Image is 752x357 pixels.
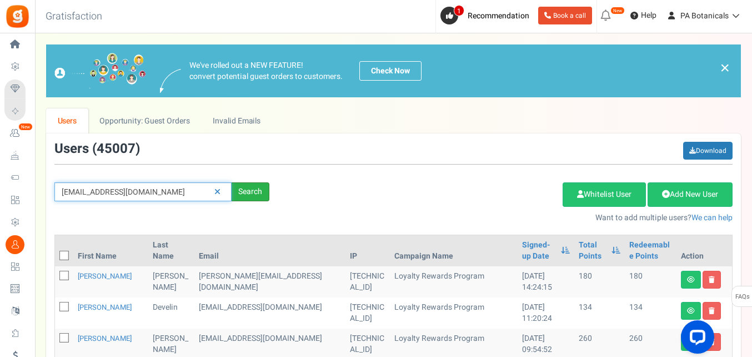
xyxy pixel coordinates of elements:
[5,4,30,29] img: Gratisfaction
[687,276,695,283] i: View details
[18,123,33,131] em: New
[194,266,346,297] td: customer
[648,182,733,207] a: Add New User
[194,235,346,266] th: Email
[78,271,132,281] a: [PERSON_NAME]
[4,124,30,143] a: New
[522,240,556,262] a: Signed-up Date
[390,266,518,297] td: Loyalty Rewards Program
[629,240,672,262] a: Redeemable Points
[680,10,729,22] span: PA Botanicals
[735,286,750,308] span: FAQs
[73,235,148,266] th: First Name
[468,10,529,22] span: Recommendation
[46,108,88,133] a: Users
[88,108,201,133] a: Opportunity: Guest Orders
[638,10,656,21] span: Help
[625,297,676,329] td: 134
[720,61,730,75] a: ×
[518,266,575,297] td: [DATE] 14:24:15
[345,266,389,297] td: [TECHNICAL_ID]
[359,61,422,81] a: Check Now
[691,212,733,224] a: We can help
[518,297,575,329] td: [DATE] 11:20:24
[54,142,140,156] h3: Users ( )
[579,240,605,262] a: Total Points
[626,7,661,24] a: Help
[709,276,715,283] i: Delete user
[232,182,269,201] div: Search
[440,7,534,24] a: 1 Recommendation
[286,212,733,224] p: Want to add multiple users?
[148,235,194,266] th: Last Name
[33,6,114,28] h3: Gratisfaction
[148,266,194,297] td: [PERSON_NAME]
[78,333,132,344] a: [PERSON_NAME]
[160,69,181,93] img: images
[683,142,733,160] a: Download
[97,139,136,158] span: 45007
[574,297,624,329] td: 134
[390,297,518,329] td: Loyalty Rewards Program
[148,297,194,329] td: Develin
[54,53,146,89] img: images
[538,7,592,24] a: Book a call
[709,308,715,314] i: Delete user
[54,182,232,201] input: Search by email or name
[194,297,346,329] td: customer
[574,266,624,297] td: 180
[625,266,676,297] td: 180
[78,302,132,313] a: [PERSON_NAME]
[687,308,695,314] i: View details
[345,297,389,329] td: [TECHNICAL_ID]
[189,60,343,82] p: We've rolled out a NEW FEATURE! convert potential guest orders to customers.
[454,5,464,16] span: 1
[345,235,389,266] th: IP
[209,182,226,202] a: Reset
[390,235,518,266] th: Campaign Name
[202,108,272,133] a: Invalid Emails
[563,182,646,207] a: Whitelist User
[676,235,732,266] th: Action
[610,7,625,14] em: New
